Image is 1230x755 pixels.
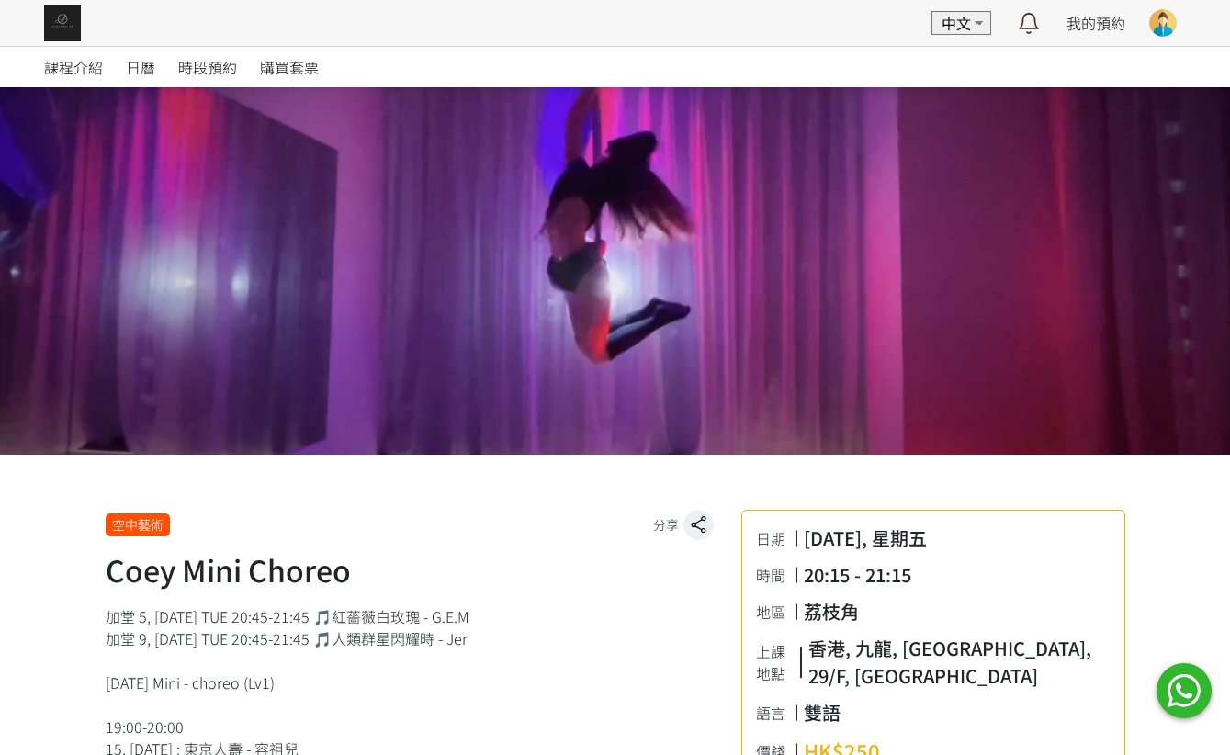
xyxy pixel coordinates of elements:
[756,702,795,724] div: 語言
[756,564,795,586] div: 時間
[260,56,319,78] span: 購買套票
[756,601,795,623] div: 地區
[804,699,841,727] div: 雙語
[756,527,795,549] div: 日期
[178,56,237,78] span: 時段預約
[804,561,911,589] div: 20:15 - 21:15
[106,513,170,536] div: 空中藝術
[44,5,81,41] img: img_61c0148bb0266
[808,635,1111,690] div: 香港, 九龍, [GEOGRAPHIC_DATA], 29/F, [GEOGRAPHIC_DATA]
[1066,12,1125,34] a: 我的預約
[756,640,799,684] div: 上課地點
[260,47,319,87] a: 購買套票
[126,56,155,78] span: 日曆
[44,47,103,87] a: 課程介紹
[106,547,714,592] h1: Coey Mini Choreo
[126,47,155,87] a: 日曆
[804,598,859,625] div: 荔枝角
[653,515,679,535] span: 分享
[804,524,927,552] div: [DATE], 星期五
[178,47,237,87] a: 時段預約
[44,56,103,78] span: 課程介紹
